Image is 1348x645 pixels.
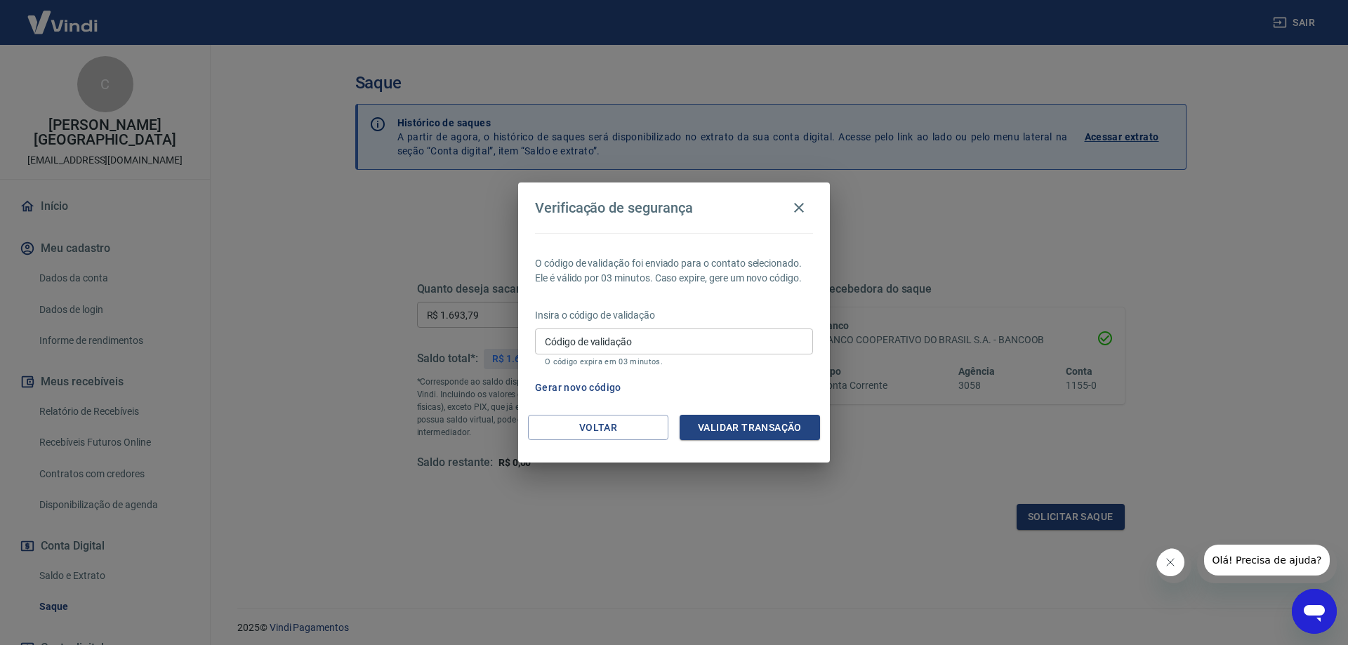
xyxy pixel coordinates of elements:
[529,375,627,401] button: Gerar novo código
[680,415,820,441] button: Validar transação
[535,256,813,286] p: O código de validação foi enviado para o contato selecionado. Ele é válido por 03 minutos. Caso e...
[1197,545,1337,583] iframe: Mensagem da empresa
[1292,589,1337,634] iframe: Botão para abrir a janela de mensagens
[528,415,668,441] button: Voltar
[545,357,803,366] p: O código expira em 03 minutos.
[535,308,813,323] p: Insira o código de validação
[535,199,693,216] h4: Verificação de segurança
[1156,548,1191,583] iframe: Fechar mensagem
